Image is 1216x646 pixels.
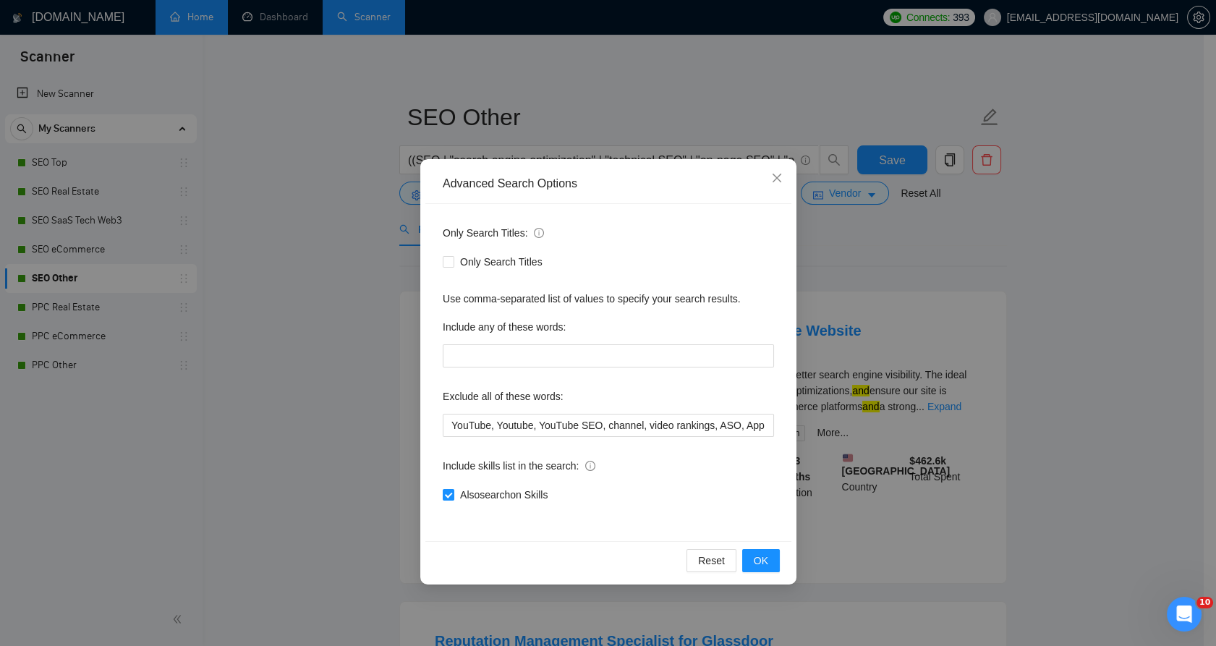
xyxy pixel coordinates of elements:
[454,254,548,270] span: Only Search Titles
[443,176,774,192] div: Advanced Search Options
[753,553,768,569] span: OK
[698,553,725,569] span: Reset
[534,228,544,238] span: info-circle
[443,458,595,474] span: Include skills list in the search:
[771,172,783,184] span: close
[443,225,544,241] span: Only Search Titles:
[443,315,566,339] label: Include any of these words:
[741,549,779,572] button: OK
[686,549,736,572] button: Reset
[757,159,796,198] button: Close
[454,487,553,503] span: Also search on Skills
[443,385,564,408] label: Exclude all of these words:
[585,461,595,471] span: info-circle
[443,291,774,307] div: Use comma-separated list of values to specify your search results.
[1167,597,1202,632] iframe: Intercom live chat
[1196,597,1213,608] span: 10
